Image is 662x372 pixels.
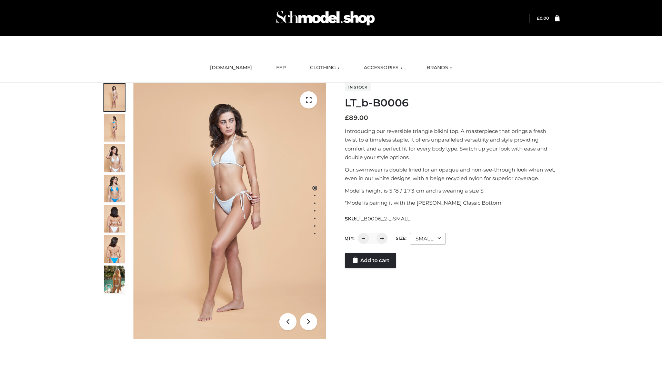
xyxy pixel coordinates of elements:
a: £0.00 [537,15,549,21]
span: £ [537,15,540,21]
img: ArielClassicBikiniTop_CloudNine_AzureSky_OW114ECO_1 [133,83,326,339]
h1: LT_b-B0006 [345,97,560,109]
a: BRANDS [421,60,457,75]
label: Size: [396,236,407,241]
img: ArielClassicBikiniTop_CloudNine_AzureSky_OW114ECO_1-scaled.jpg [104,84,125,111]
span: SKU: [345,215,411,223]
bdi: 0.00 [537,15,549,21]
label: QTY: [345,236,354,241]
img: ArielClassicBikiniTop_CloudNine_AzureSky_OW114ECO_7-scaled.jpg [104,205,125,232]
div: SMALL [410,233,446,245]
p: Model’s height is 5 ‘8 / 173 cm and is wearing a size S. [345,186,560,195]
a: ACCESSORIES [359,60,408,75]
img: ArielClassicBikiniTop_CloudNine_AzureSky_OW114ECO_3-scaled.jpg [104,144,125,172]
a: [DOMAIN_NAME] [205,60,257,75]
img: Schmodel Admin 964 [274,4,377,32]
a: CLOTHING [305,60,345,75]
a: Add to cart [345,253,396,268]
img: ArielClassicBikiniTop_CloudNine_AzureSky_OW114ECO_8-scaled.jpg [104,235,125,263]
p: Our swimwear is double lined for an opaque and non-see-through look when wet, even in our white d... [345,165,560,183]
bdi: 89.00 [345,114,368,122]
span: LT_B0006_2-_-SMALL [356,216,410,222]
span: £ [345,114,349,122]
a: FFP [271,60,291,75]
img: ArielClassicBikiniTop_CloudNine_AzureSky_OW114ECO_2-scaled.jpg [104,114,125,142]
img: ArielClassicBikiniTop_CloudNine_AzureSky_OW114ECO_4-scaled.jpg [104,175,125,202]
p: *Model is pairing it with the [PERSON_NAME] Classic Bottom [345,198,560,207]
span: In stock [345,83,371,91]
img: Arieltop_CloudNine_AzureSky2.jpg [104,266,125,293]
p: Introducing our reversible triangle bikini top. A masterpiece that brings a fresh twist to a time... [345,127,560,162]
